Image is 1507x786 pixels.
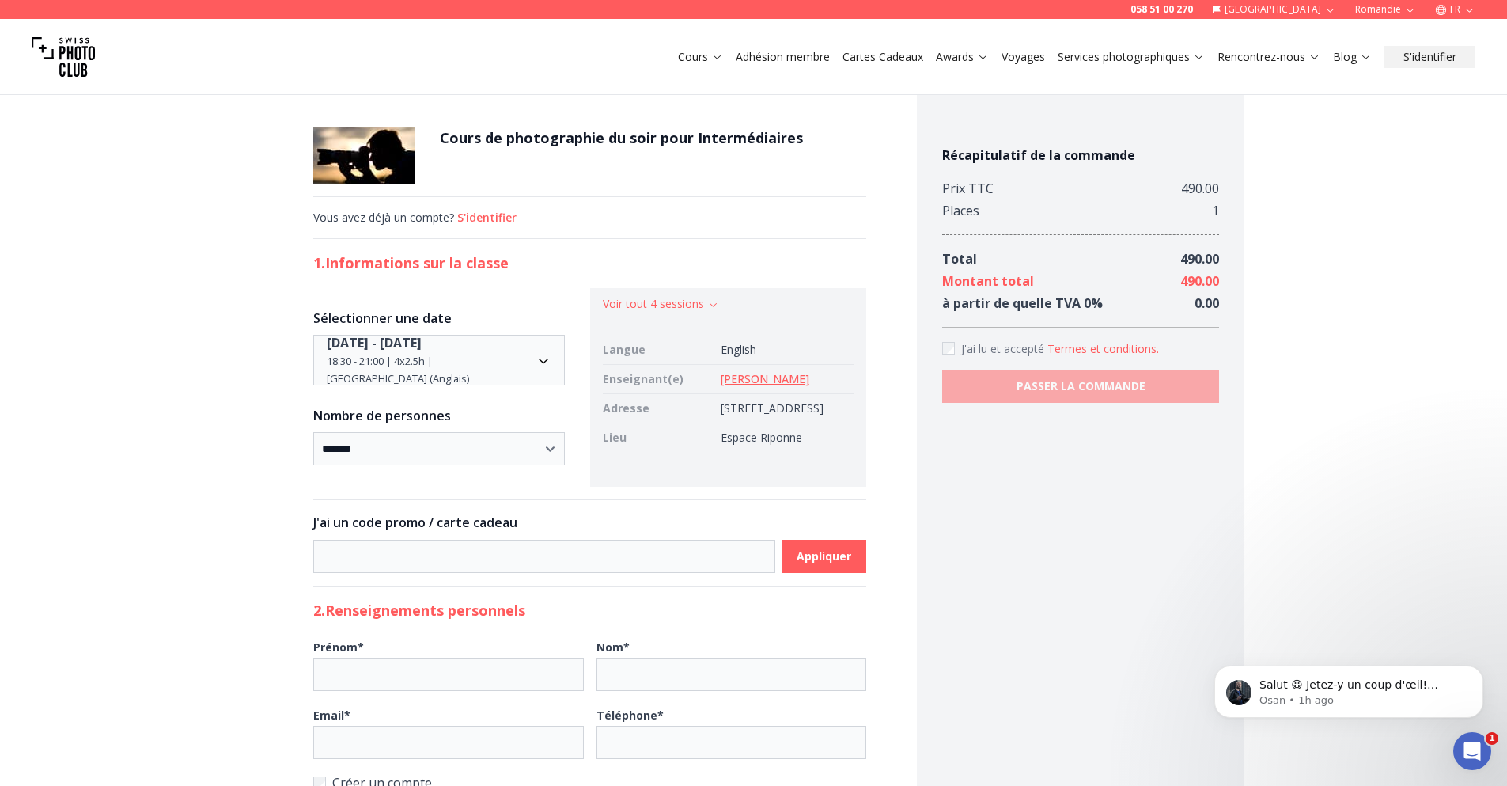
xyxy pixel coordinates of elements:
[596,640,630,655] b: Nom *
[313,406,565,425] h3: Nombre de personnes
[678,49,723,65] a: Cours
[1017,378,1145,394] b: PASSER LA COMMANDE
[942,177,994,199] div: Prix TTC
[1327,46,1378,68] button: Blog
[32,25,95,89] img: Swiss photo club
[313,210,866,226] div: Vous avez déjà un compte?
[842,49,923,65] a: Cartes Cadeaux
[942,199,979,222] div: Places
[942,146,1219,165] h4: Récapitulatif de la commande
[440,127,803,149] h1: Cours de photographie du soir pour Intermédiaires
[313,252,866,274] h2: 1. Informations sur la classe
[1058,49,1205,65] a: Services photographiques
[1211,46,1327,68] button: Rencontrez-nous
[1130,3,1193,16] a: 058 51 00 270
[782,540,866,573] button: Appliquer
[1180,272,1219,290] span: 490.00
[603,365,714,394] td: Enseignant(e)
[930,46,995,68] button: Awards
[1486,732,1498,745] span: 1
[313,640,364,655] b: Prénom *
[1181,177,1219,199] div: 490.00
[836,46,930,68] button: Cartes Cadeaux
[714,336,854,365] td: English
[1333,49,1372,65] a: Blog
[603,296,719,312] button: Voir tout 4 sessions
[313,708,350,723] b: Email *
[1217,49,1320,65] a: Rencontrez-nous
[942,342,955,355] input: Accept terms
[721,371,809,386] a: [PERSON_NAME]
[313,599,866,621] h2: 2. Renseignements personnels
[714,423,854,453] td: Espace Riponne
[942,292,1103,314] div: à partir de quelle TVA 0 %
[457,210,517,226] button: S'identifier
[1051,46,1211,68] button: Services photographiques
[936,49,989,65] a: Awards
[313,309,565,328] h3: Sélectionner une date
[961,341,1047,356] span: J'ai lu et accepté
[313,127,415,184] img: Cours de photographie du soir pour Intermédiaires
[736,49,830,65] a: Adhésion membre
[596,726,867,759] input: Téléphone*
[1453,732,1491,770] iframe: Intercom live chat
[603,423,714,453] td: Lieu
[1212,199,1219,222] div: 1
[313,335,565,385] button: Date
[942,248,977,270] div: Total
[942,270,1034,292] div: Montant total
[729,46,836,68] button: Adhésion membre
[313,513,866,532] h3: J'ai un code promo / carte cadeau
[1002,49,1045,65] a: Voyages
[672,46,729,68] button: Cours
[1191,632,1507,743] iframe: Intercom notifications message
[596,708,664,723] b: Téléphone *
[313,726,584,759] input: Email*
[942,370,1219,403] button: PASSER LA COMMANDE
[1180,250,1219,268] span: 490.00
[603,394,714,423] td: Adresse
[995,46,1051,68] button: Voyages
[1384,46,1475,68] button: S'identifier
[603,336,714,365] td: Langue
[797,549,851,564] b: Appliquer
[1047,341,1159,357] button: Accept termsJ'ai lu et accepté
[714,394,854,423] td: [STREET_ADDRESS]
[1195,294,1219,312] span: 0.00
[313,658,584,691] input: Prénom*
